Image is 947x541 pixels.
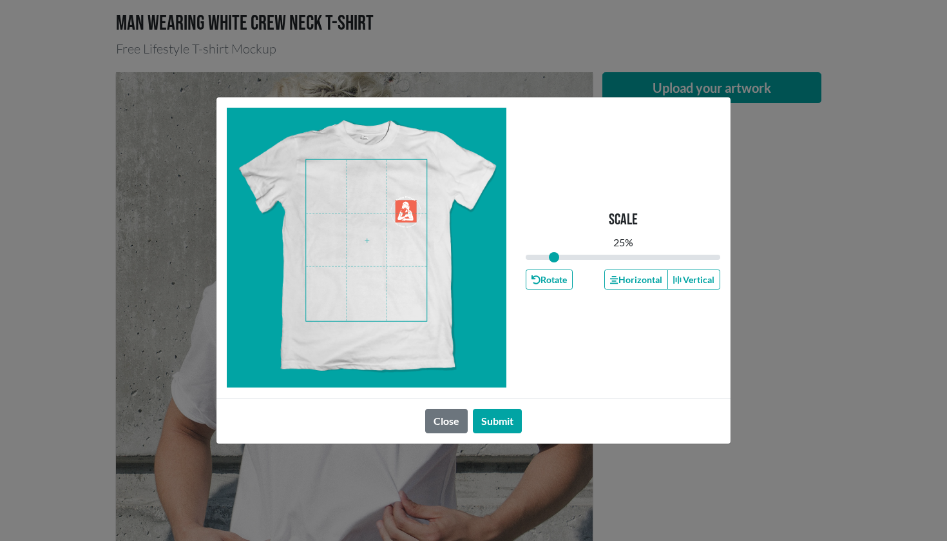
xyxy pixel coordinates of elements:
[667,270,720,290] button: Vertical
[604,270,667,290] button: Horizontal
[613,235,633,250] div: 25 %
[425,409,468,433] button: Close
[609,211,638,230] p: Scale
[473,409,522,433] button: Submit
[526,270,573,290] button: Rotate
